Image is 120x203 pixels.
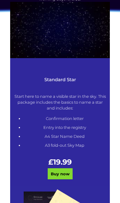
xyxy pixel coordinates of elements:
[48,168,73,179] a: Buy now
[10,2,110,58] img: 1
[14,77,106,82] h3: Standard Star
[23,142,106,148] li: A3 fold-out Sky Map
[14,159,106,171] div: £
[14,94,106,111] p: Start here to name a visible star in the sky. This package includes the basics to name a star and...
[23,125,106,130] li: Entry into the registry
[53,157,72,166] span: 19.99
[23,116,106,121] li: Confirmation letter
[23,133,106,139] li: A4 Star Name Deed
